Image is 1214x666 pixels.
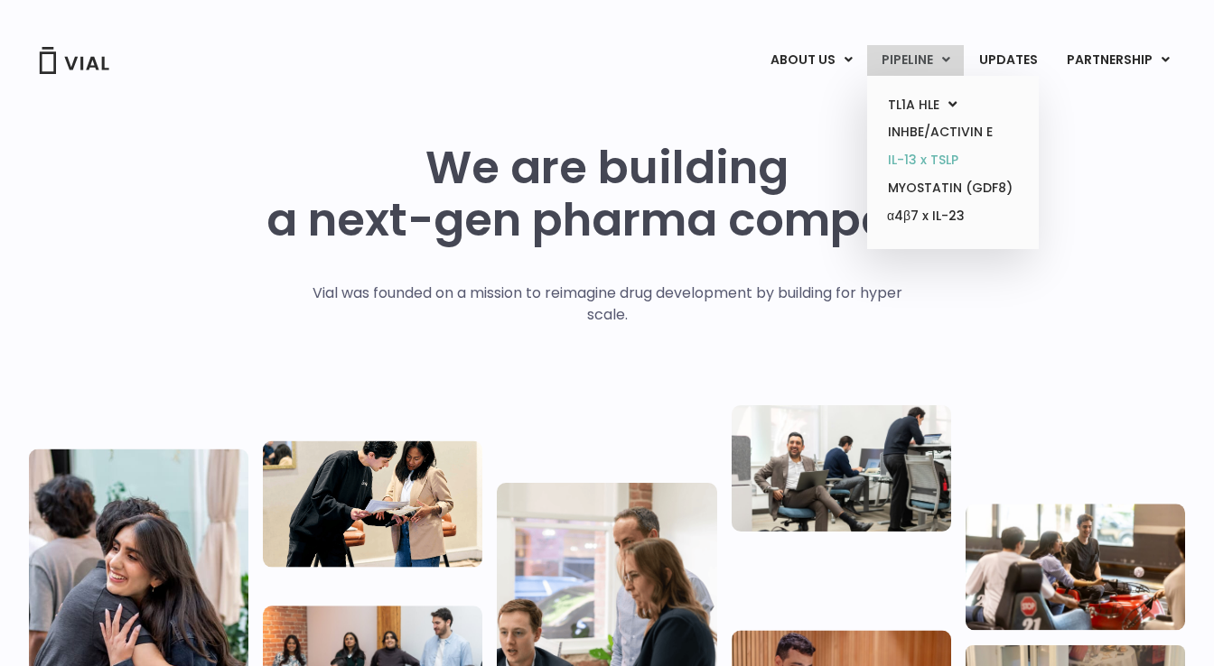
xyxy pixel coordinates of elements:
a: PIPELINEMenu Toggle [867,45,964,76]
p: Vial was founded on a mission to reimagine drug development by building for hyper scale. [294,282,921,326]
a: IL-13 x TSLP [873,146,1032,174]
h1: We are building a next-gen pharma company [266,142,948,246]
a: UPDATES [965,45,1051,76]
a: α4β7 x IL-23 [873,202,1032,231]
img: Two people looking at a paper talking. [263,440,482,567]
a: MYOSTATIN (GDF8) [873,174,1032,202]
img: Group of people playing whirlyball [966,504,1185,630]
a: INHBE/ACTIVIN E [873,118,1032,146]
a: PARTNERSHIPMenu Toggle [1052,45,1184,76]
a: TL1A HLEMenu Toggle [873,91,1032,119]
a: ABOUT USMenu Toggle [756,45,866,76]
img: Three people working in an office [732,404,951,531]
img: Vial Logo [38,47,110,74]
